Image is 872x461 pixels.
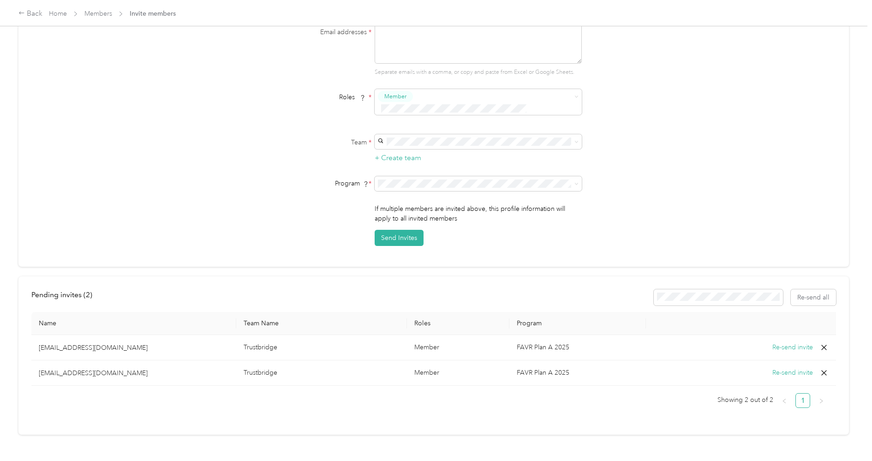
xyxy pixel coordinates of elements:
[378,91,413,102] button: Member
[791,289,836,305] button: Re-send all
[772,342,813,353] button: Re-send invite
[244,343,277,351] span: Trustbridge
[777,393,792,408] button: left
[782,398,787,404] span: left
[517,343,569,351] span: FAVR Plan A 2025
[814,393,829,408] li: Next Page
[49,10,67,18] a: Home
[414,369,439,377] span: Member
[407,312,509,335] th: Roles
[384,92,406,101] span: Member
[31,290,92,299] span: Pending invites
[31,289,99,305] div: left-menu
[375,68,582,77] p: Separate emails with a comma, or copy and paste from Excel or Google Sheets.
[796,394,810,407] a: 1
[130,9,176,18] span: Invite members
[39,343,229,353] p: [EMAIL_ADDRESS][DOMAIN_NAME]
[31,289,836,305] div: info-bar
[375,230,424,246] button: Send Invites
[256,179,371,188] div: Program
[31,312,236,335] th: Name
[414,343,439,351] span: Member
[244,369,277,377] span: Trustbridge
[39,368,229,378] p: [EMAIL_ADDRESS][DOMAIN_NAME]
[336,90,369,104] span: Roles
[84,10,112,18] a: Members
[814,393,829,408] button: right
[820,409,872,461] iframe: Everlance-gr Chat Button Frame
[375,152,421,164] button: + Create team
[654,289,836,305] div: Resend all invitations
[777,393,792,408] li: Previous Page
[256,27,371,37] label: Email addresses
[717,393,773,407] span: Showing 2 out of 2
[256,138,371,147] label: Team
[795,393,810,408] li: 1
[509,312,646,335] th: Program
[772,368,813,378] button: Re-send invite
[236,312,407,335] th: Team Name
[84,290,92,299] span: ( 2 )
[18,8,42,19] div: Back
[517,369,569,377] span: FAVR Plan A 2025
[818,398,824,404] span: right
[375,204,582,223] p: If multiple members are invited above, this profile information will apply to all invited members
